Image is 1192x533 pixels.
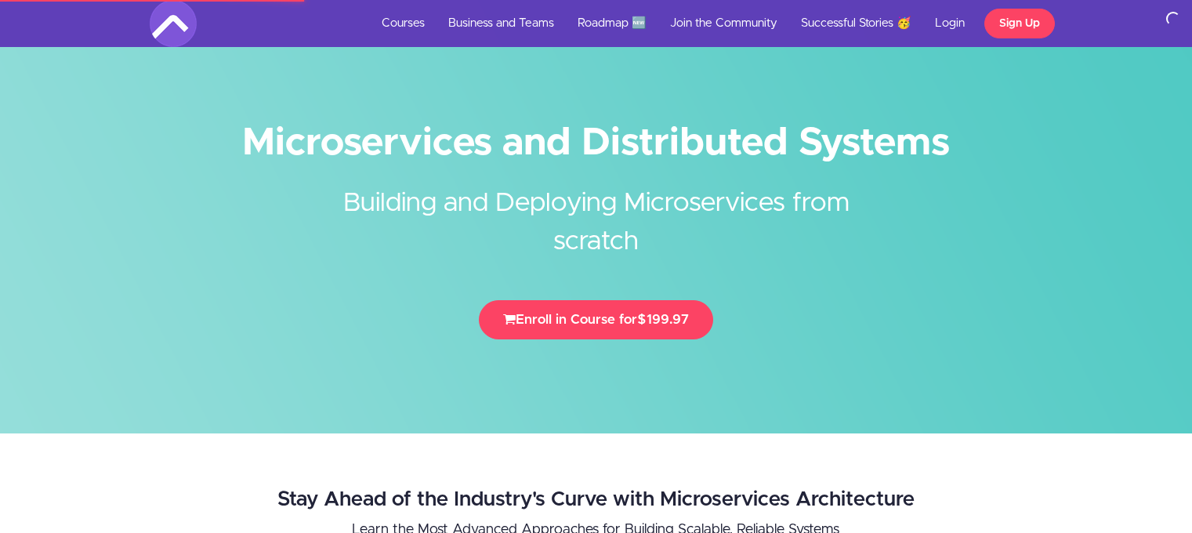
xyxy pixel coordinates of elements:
button: Enroll in Course for$199.97 [479,300,713,339]
h1: Microservices and Distributed Systems [150,125,1043,161]
h2: Stay Ahead of the Industry's Curve with Microservices Architecture [202,488,989,511]
h2: Building and Deploying Microservices from scratch [303,161,890,261]
a: Sign Up [984,9,1055,38]
span: $199.97 [637,313,689,326]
